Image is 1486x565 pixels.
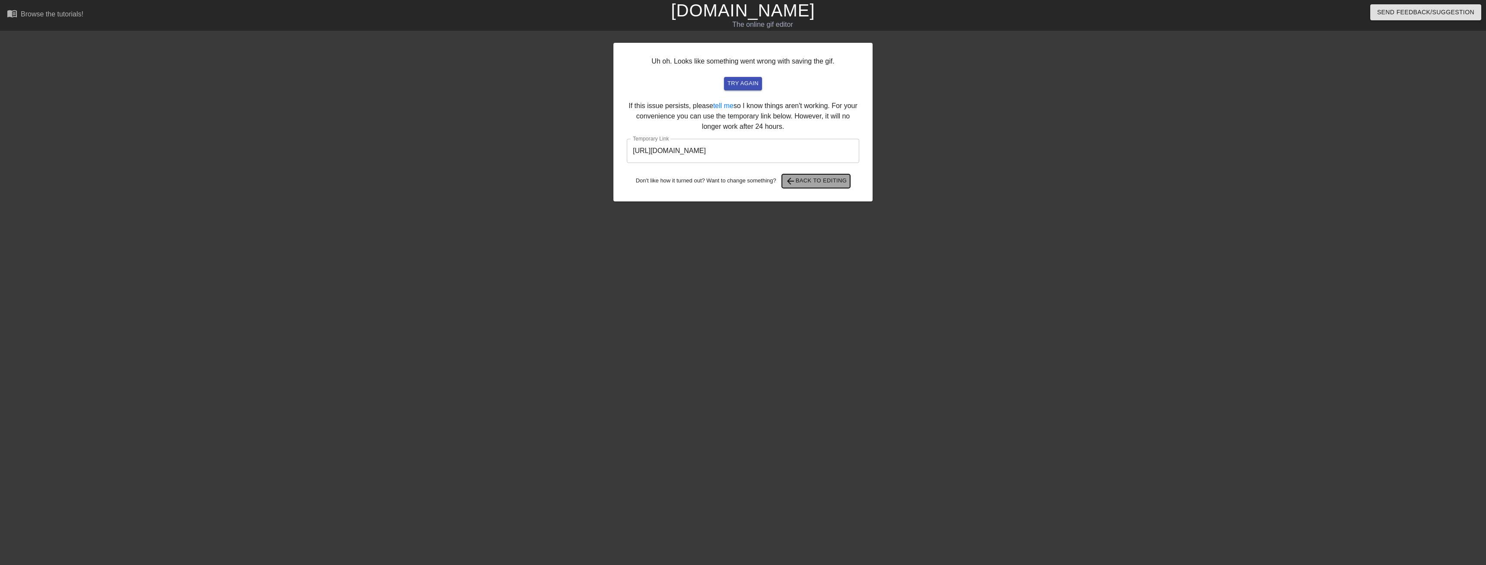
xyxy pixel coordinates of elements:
span: arrow_back [785,176,796,186]
span: Back to Editing [785,176,847,186]
button: try again [724,77,762,90]
a: [DOMAIN_NAME] [671,1,815,20]
span: Send Feedback/Suggestion [1377,7,1474,18]
span: try again [727,79,759,89]
div: Don't like how it turned out? Want to change something? [627,174,859,188]
div: The online gif editor [500,19,1026,30]
button: Back to Editing [782,174,851,188]
button: Send Feedback/Suggestion [1370,4,1481,20]
div: Browse the tutorials! [21,10,83,18]
div: Uh oh. Looks like something went wrong with saving the gif. If this issue persists, please so I k... [613,43,873,201]
a: Browse the tutorials! [7,8,83,22]
span: menu_book [7,8,17,19]
a: tell me [713,102,733,109]
input: bare [627,139,859,163]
